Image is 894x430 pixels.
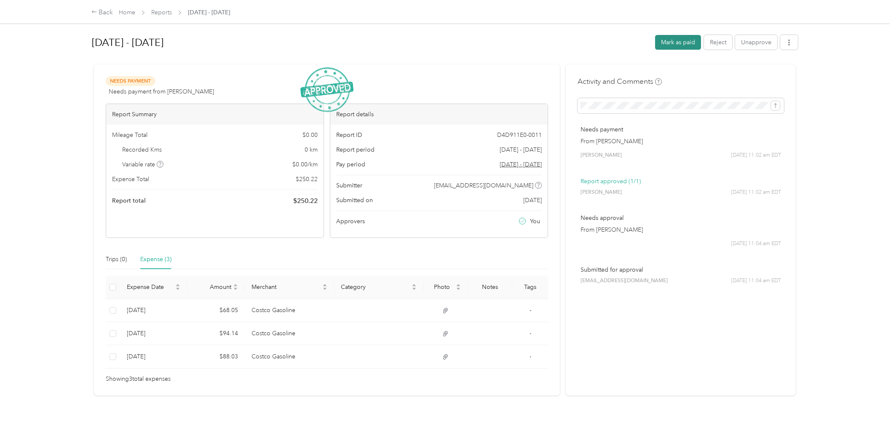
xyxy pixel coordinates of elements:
p: Needs payment [581,125,781,134]
span: - [530,330,531,337]
td: Costco Gasoline [245,322,334,345]
span: Mileage Total [112,131,147,139]
a: Reports [151,9,172,16]
span: Needs payment from [PERSON_NAME] [109,87,214,96]
span: Recorded Kms [123,145,162,154]
th: Photo [423,276,468,299]
div: Expense (3) [140,255,171,264]
span: caret-up [233,283,238,288]
span: $ 0.00 [302,131,318,139]
span: Submitter [336,181,362,190]
div: Tags [519,283,541,291]
span: [DATE] - [DATE] [188,8,230,17]
th: Expense Date [120,276,187,299]
span: Pay period [336,160,365,169]
span: - [530,353,531,360]
th: Notes [468,276,512,299]
th: Category [334,276,423,299]
span: [DATE] 11:04 am EDT [731,277,781,285]
button: Unapprove [735,35,777,50]
td: 9-17-2025 [120,322,187,345]
td: $68.05 [187,299,245,322]
span: caret-up [412,283,417,288]
span: [PERSON_NAME] [581,152,622,159]
p: From [PERSON_NAME] [581,137,781,146]
span: Expense Total [112,175,149,184]
span: [DATE] [523,196,542,205]
span: Report ID [336,131,362,139]
th: Amount [187,276,245,299]
td: - [512,345,548,369]
span: $ 0.00 / km [292,160,318,169]
iframe: Everlance-gr Chat Button Frame [847,383,894,430]
span: caret-up [175,283,180,288]
img: ApprovedStamp [300,67,353,112]
td: - [512,322,548,345]
div: Back [91,8,113,18]
h1: Sep 1 - 30, 2025 [92,32,649,53]
span: Submitted on [336,196,373,205]
span: caret-up [456,283,461,288]
span: [DATE] 11:04 am EDT [731,240,781,248]
span: - [530,307,531,314]
h4: Activity and Comments [578,76,662,87]
td: 9-9-2025 [120,345,187,369]
span: [DATE] 11:02 am EDT [731,189,781,196]
span: [PERSON_NAME] [581,189,622,196]
span: Expense Date [127,283,174,291]
td: Costco Gasoline [245,345,334,369]
span: [EMAIL_ADDRESS][DOMAIN_NAME] [434,181,534,190]
span: Report total [112,196,146,205]
span: Merchant [252,283,321,291]
span: Amount [194,283,232,291]
span: Needs Payment [106,76,155,86]
span: D4D911E0-0011 [497,131,542,139]
a: Home [119,9,135,16]
p: Needs approval [581,214,781,222]
span: Approvers [336,217,365,226]
span: Go to pay period [500,160,542,169]
td: $88.03 [187,345,245,369]
span: [EMAIL_ADDRESS][DOMAIN_NAME] [581,277,668,285]
span: $ 250.22 [296,175,318,184]
span: Report period [336,145,375,154]
span: caret-down [412,286,417,291]
span: 0 km [305,145,318,154]
th: Tags [512,276,548,299]
div: Trips (0) [106,255,127,264]
span: caret-down [322,286,327,291]
td: Costco Gasoline [245,299,334,322]
div: Report details [330,104,548,125]
span: Showing 3 total expenses [106,374,171,384]
span: $ 250.22 [293,196,318,206]
div: Report Summary [106,104,324,125]
button: Reject [704,35,732,50]
span: Category [341,283,410,291]
td: $94.14 [187,322,245,345]
span: caret-down [456,286,461,291]
span: [DATE] 11:02 am EDT [731,152,781,159]
span: Photo [430,283,455,291]
span: caret-up [322,283,327,288]
span: caret-down [233,286,238,291]
td: 9-25-2025 [120,299,187,322]
span: caret-down [175,286,180,291]
span: You [530,217,541,226]
span: [DATE] - [DATE] [500,145,542,154]
p: From [PERSON_NAME] [581,225,781,234]
p: Report approved (1/1) [581,177,781,186]
button: Mark as paid [655,35,701,50]
p: Submitted for approval [581,265,781,274]
span: Variable rate [123,160,164,169]
td: - [512,299,548,322]
th: Merchant [245,276,334,299]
